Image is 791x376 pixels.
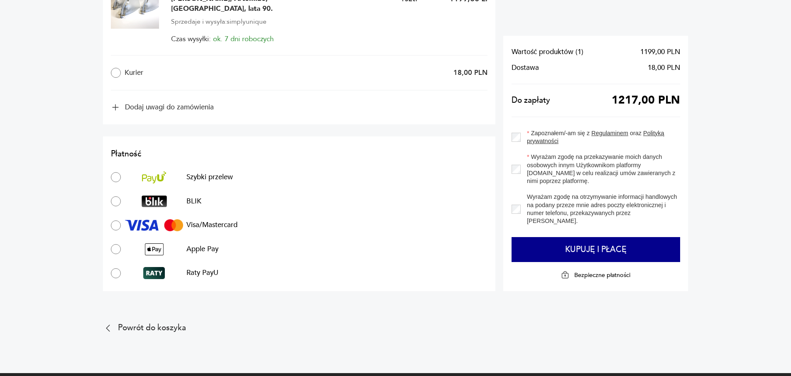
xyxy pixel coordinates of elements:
a: Polityką prywatności [527,130,664,144]
span: 1217,00 PLN [612,96,680,104]
img: Ikona kłódki [561,271,569,279]
span: 18,00 PLN [648,64,680,72]
img: Raty PayU [143,267,165,279]
span: Czas wysyłki: [171,35,274,43]
input: Kurier [111,68,121,78]
input: Szybki przelewSzybki przelew [111,172,121,182]
p: Powrót do koszyka [118,325,186,331]
input: Visa/MastercardVisa/Mastercard [111,220,121,230]
span: ok. 7 dni roboczych [213,34,274,44]
button: Kupuję i płacę [512,237,681,262]
img: Visa/Mastercard [125,219,183,231]
a: Powrót do koszyka [103,323,496,333]
p: Szybki przelew [186,173,233,182]
input: Raty PayURaty PayU [111,268,121,278]
label: Kurier [111,68,271,78]
label: Wyrażam zgodę na przekazywanie moich danych osobowych innym Użytkownikom platformy [DOMAIN_NAME] ... [521,153,680,185]
span: Dostawa [512,64,539,72]
label: Zapoznałem/-am się z oraz [521,129,680,145]
p: 18,00 PLN [453,68,487,78]
span: Do zapłaty [512,96,550,104]
p: Visa/Mastercard [186,220,238,230]
a: Regulaminem [591,130,628,136]
span: Sprzedaje i wysyła: simplyunique [171,16,267,27]
input: BLIKBLIK [111,196,121,206]
img: Apple Pay [145,243,164,255]
img: Szybki przelew [142,171,166,183]
img: BLIK [142,195,167,208]
button: Dodaj uwagi do zamówienia [111,103,214,112]
label: Wyrażam zgodę na otrzymywanie informacji handlowych na podany przeze mnie adres poczty elektronic... [521,193,680,225]
p: Apple Pay [186,245,218,254]
span: Wartość produktów ( 1 ) [512,48,583,56]
p: Bezpieczne płatności [574,271,630,279]
p: Raty PayU [186,268,218,278]
span: 1199,00 PLN [640,48,680,56]
h2: Płatność [111,148,487,159]
p: BLIK [186,197,201,206]
input: Apple PayApple Pay [111,244,121,254]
